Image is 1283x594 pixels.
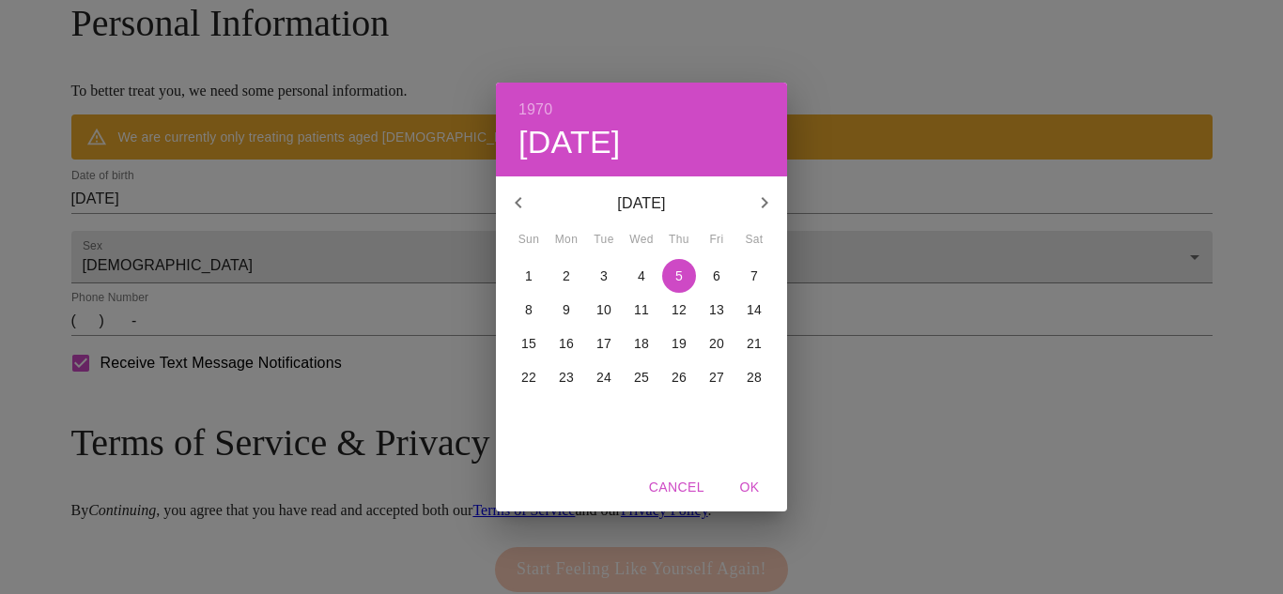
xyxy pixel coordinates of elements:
button: 19 [662,327,696,360]
button: 3 [587,259,621,293]
span: Thu [662,231,696,250]
p: 23 [559,368,574,387]
button: 4 [625,259,658,293]
p: 1 [525,267,533,285]
span: Fri [700,231,734,250]
button: 2 [549,259,583,293]
span: Cancel [649,476,704,499]
button: 8 [512,293,546,327]
span: Mon [549,231,583,250]
button: 22 [512,360,546,394]
button: 13 [700,293,734,327]
button: 1970 [518,97,552,123]
span: Sat [737,231,771,250]
p: 16 [559,334,574,353]
button: 20 [700,327,734,360]
span: OK [727,476,772,499]
button: 5 [662,259,696,293]
button: 7 [737,259,771,293]
button: 11 [625,293,658,327]
p: 24 [596,368,611,387]
p: 14 [747,300,762,319]
p: 27 [709,368,724,387]
button: 1 [512,259,546,293]
p: 8 [525,300,533,319]
p: 18 [634,334,649,353]
p: 26 [672,368,687,387]
p: 20 [709,334,724,353]
p: 15 [521,334,536,353]
p: 21 [747,334,762,353]
p: 4 [638,267,645,285]
button: 14 [737,293,771,327]
p: 6 [713,267,720,285]
p: 28 [747,368,762,387]
button: 15 [512,327,546,360]
button: 25 [625,360,658,394]
button: Cancel [641,470,712,505]
button: 17 [587,327,621,360]
p: [DATE] [541,192,742,215]
p: 19 [672,334,687,353]
p: 13 [709,300,724,319]
span: Sun [512,231,546,250]
button: 21 [737,327,771,360]
p: 22 [521,368,536,387]
p: 9 [563,300,570,319]
button: 28 [737,360,771,394]
span: Tue [587,231,621,250]
button: [DATE] [518,123,621,162]
button: 12 [662,293,696,327]
button: 24 [587,360,621,394]
button: 9 [549,293,583,327]
p: 11 [634,300,649,319]
p: 2 [563,267,570,285]
button: OK [719,470,780,505]
button: 18 [625,327,658,360]
button: 6 [700,259,734,293]
span: Wed [625,231,658,250]
p: 25 [634,368,649,387]
p: 3 [600,267,608,285]
button: 23 [549,360,583,394]
p: 10 [596,300,611,319]
button: 16 [549,327,583,360]
button: 27 [700,360,734,394]
p: 7 [750,267,758,285]
button: 10 [587,293,621,327]
p: 12 [672,300,687,319]
p: 5 [675,267,683,285]
button: 26 [662,360,696,394]
p: 17 [596,334,611,353]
